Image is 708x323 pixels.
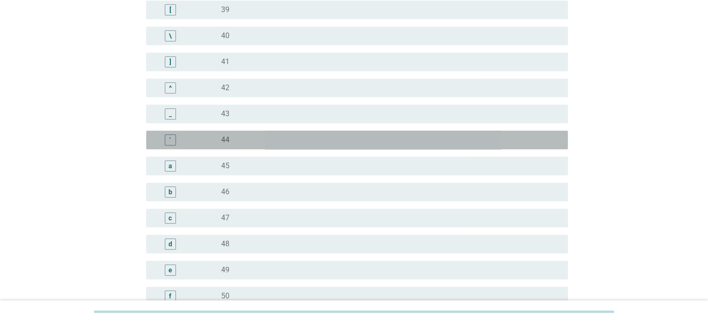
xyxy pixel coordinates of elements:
[221,291,229,301] label: 50
[169,57,171,66] div: ]
[221,265,229,275] label: 49
[169,109,172,119] div: _
[221,187,229,197] label: 46
[169,161,172,171] div: a
[221,57,229,66] label: 41
[169,187,172,197] div: b
[221,213,229,223] label: 47
[221,161,229,171] label: 45
[169,265,172,275] div: e
[221,83,229,92] label: 42
[221,31,229,40] label: 40
[169,135,171,145] div: `
[169,291,171,301] div: f
[221,135,229,145] label: 44
[169,31,172,40] div: \
[169,213,172,223] div: c
[169,83,172,92] div: ^
[169,5,171,14] div: [
[221,109,229,119] label: 43
[221,239,229,249] label: 48
[169,239,172,249] div: d
[221,5,229,14] label: 39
